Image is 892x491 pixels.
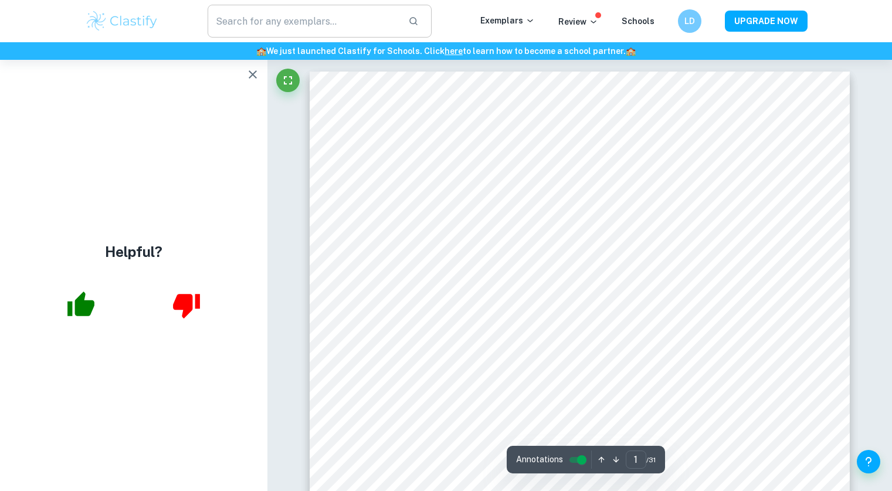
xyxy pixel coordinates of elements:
a: Schools [622,16,654,26]
p: Review [558,15,598,28]
button: Help and Feedback [857,450,880,473]
button: LD [678,9,701,33]
img: Clastify logo [85,9,160,33]
span: 🏫 [256,46,266,56]
span: Annotations [516,453,563,466]
h4: Helpful? [105,241,162,262]
span: 🏫 [626,46,636,56]
button: Fullscreen [276,69,300,92]
span: / 31 [646,455,656,465]
a: here [445,46,463,56]
button: UPGRADE NOW [725,11,808,32]
h6: We just launched Clastify for Schools. Click to learn how to become a school partner. [2,45,890,57]
input: Search for any exemplars... [208,5,399,38]
h6: LD [683,15,696,28]
p: Exemplars [480,14,535,27]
